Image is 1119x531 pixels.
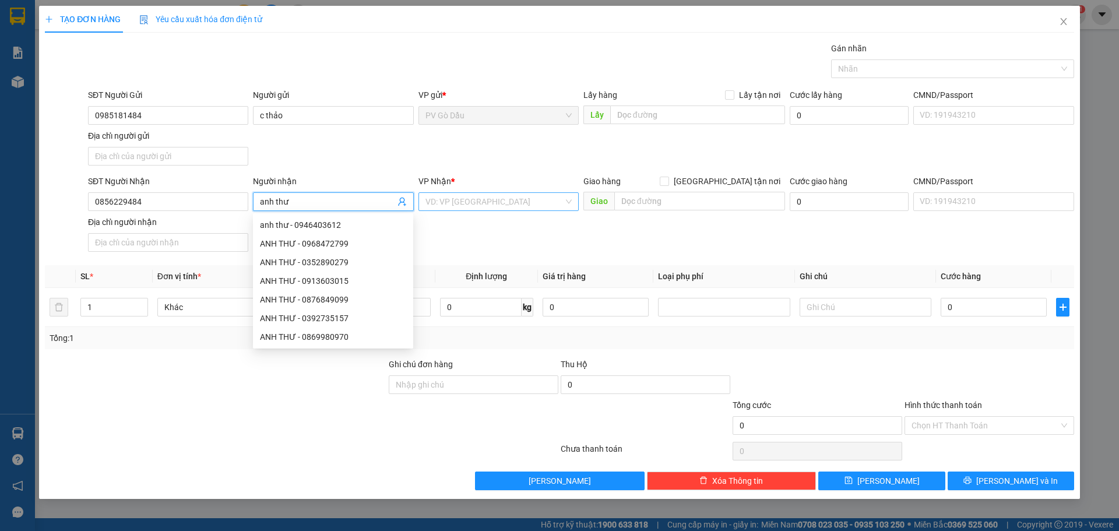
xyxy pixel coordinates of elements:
[583,106,610,124] span: Lấy
[905,400,982,410] label: Hình thức thanh toán
[88,147,248,166] input: Địa chỉ của người gửi
[790,106,909,125] input: Cước lấy hàng
[418,89,579,101] div: VP gửi
[543,298,649,317] input: 0
[253,253,413,272] div: ANH THƯ - 0352890279
[15,85,131,104] b: GỬI : PV Gò Dầu
[653,265,794,288] th: Loại phụ phí
[614,192,785,210] input: Dọc đường
[559,442,731,463] div: Chưa thanh toán
[397,197,407,206] span: user-add
[647,472,817,490] button: deleteXóa Thông tin
[699,476,708,486] span: delete
[543,272,586,281] span: Giá trị hàng
[50,298,68,317] button: delete
[844,476,853,486] span: save
[790,192,909,211] input: Cước giao hàng
[139,15,149,24] img: icon
[45,15,121,24] span: TẠO ĐƠN HÀNG
[857,474,920,487] span: [PERSON_NAME]
[253,216,413,234] div: anh thư - 0946403612
[529,474,591,487] span: [PERSON_NAME]
[88,175,248,188] div: SĐT Người Nhận
[88,233,248,252] input: Địa chỉ của người nhận
[712,474,763,487] span: Xóa Thông tin
[733,400,771,410] span: Tổng cước
[260,219,406,231] div: anh thư - 0946403612
[80,272,90,281] span: SL
[522,298,533,317] span: kg
[45,15,53,23] span: plus
[260,312,406,325] div: ANH THƯ - 0392735157
[260,237,406,250] div: ANH THƯ - 0968472799
[948,472,1074,490] button: printer[PERSON_NAME] và In
[800,298,931,317] input: Ghi Chú
[109,29,487,43] li: [STREET_ADDRESS][PERSON_NAME]. [GEOGRAPHIC_DATA], Tỉnh [GEOGRAPHIC_DATA]
[583,192,614,210] span: Giao
[1059,17,1068,26] span: close
[389,360,453,369] label: Ghi chú đơn hàng
[583,177,621,186] span: Giao hàng
[561,360,587,369] span: Thu Hộ
[913,89,1074,101] div: CMND/Passport
[253,272,413,290] div: ANH THƯ - 0913603015
[260,275,406,287] div: ANH THƯ - 0913603015
[913,175,1074,188] div: CMND/Passport
[669,175,785,188] span: [GEOGRAPHIC_DATA] tận nơi
[1057,303,1068,312] span: plus
[610,106,785,124] input: Dọc đường
[976,474,1058,487] span: [PERSON_NAME] và In
[88,89,248,101] div: SĐT Người Gửi
[253,309,413,328] div: ANH THƯ - 0392735157
[139,15,262,24] span: Yêu cầu xuất hóa đơn điện tử
[15,15,73,73] img: logo.jpg
[475,472,645,490] button: [PERSON_NAME]
[260,256,406,269] div: ANH THƯ - 0352890279
[1047,6,1080,38] button: Close
[425,107,572,124] span: PV Gò Dầu
[941,272,981,281] span: Cước hàng
[157,272,201,281] span: Đơn vị tính
[790,177,847,186] label: Cước giao hàng
[583,90,617,100] span: Lấy hàng
[253,328,413,346] div: ANH THƯ - 0869980970
[164,298,282,316] span: Khác
[818,472,945,490] button: save[PERSON_NAME]
[418,177,451,186] span: VP Nhận
[253,89,413,101] div: Người gửi
[963,476,972,486] span: printer
[466,272,507,281] span: Định lượng
[1056,298,1069,317] button: plus
[50,332,432,344] div: Tổng: 1
[260,330,406,343] div: ANH THƯ - 0869980970
[88,216,248,228] div: Địa chỉ người nhận
[253,290,413,309] div: ANH THƯ - 0876849099
[790,90,842,100] label: Cước lấy hàng
[88,129,248,142] div: Địa chỉ người gửi
[260,293,406,306] div: ANH THƯ - 0876849099
[109,43,487,58] li: Hotline: 1900 8153
[253,234,413,253] div: ANH THƯ - 0968472799
[253,175,413,188] div: Người nhận
[734,89,785,101] span: Lấy tận nơi
[831,44,867,53] label: Gán nhãn
[389,375,558,394] input: Ghi chú đơn hàng
[795,265,936,288] th: Ghi chú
